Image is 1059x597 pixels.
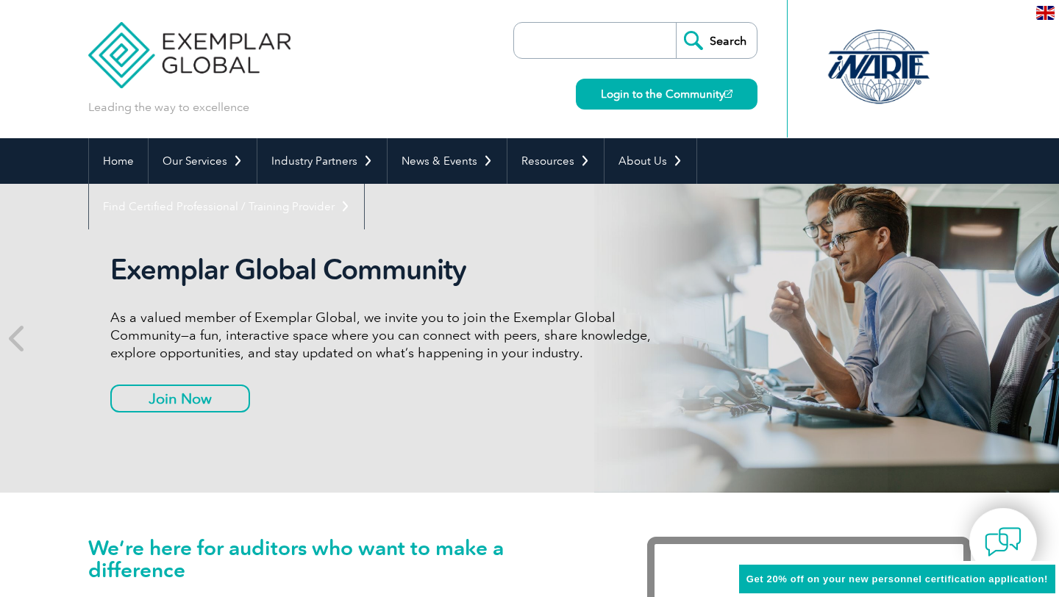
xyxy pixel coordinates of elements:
p: Leading the way to excellence [88,99,249,115]
input: Search [676,23,757,58]
a: News & Events [388,138,507,184]
a: Resources [507,138,604,184]
p: As a valued member of Exemplar Global, we invite you to join the Exemplar Global Community—a fun,... [110,309,662,362]
a: Industry Partners [257,138,387,184]
a: Home [89,138,148,184]
h1: We’re here for auditors who want to make a difference [88,537,603,581]
h2: Exemplar Global Community [110,253,662,287]
a: Find Certified Professional / Training Provider [89,184,364,229]
img: contact-chat.png [985,523,1021,560]
span: Get 20% off on your new personnel certification application! [746,573,1048,585]
a: Login to the Community [576,79,757,110]
img: en [1036,6,1055,20]
a: About Us [605,138,696,184]
img: open_square.png [724,90,732,98]
a: Join Now [110,385,250,412]
a: Our Services [149,138,257,184]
